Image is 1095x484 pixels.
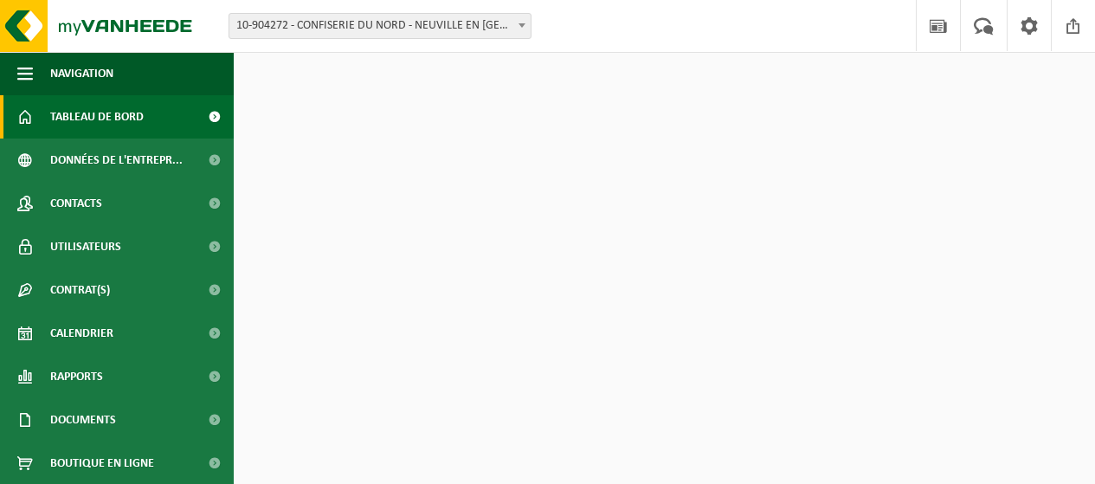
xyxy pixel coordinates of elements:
span: 10-904272 - CONFISERIE DU NORD - NEUVILLE EN FERRAIN [229,13,531,39]
span: Navigation [50,52,113,95]
span: Calendrier [50,312,113,355]
span: Tableau de bord [50,95,144,139]
span: Rapports [50,355,103,398]
span: Documents [50,398,116,442]
span: Contrat(s) [50,268,110,312]
span: 10-904272 - CONFISERIE DU NORD - NEUVILLE EN FERRAIN [229,14,531,38]
span: Données de l'entrepr... [50,139,183,182]
span: Utilisateurs [50,225,121,268]
span: Contacts [50,182,102,225]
